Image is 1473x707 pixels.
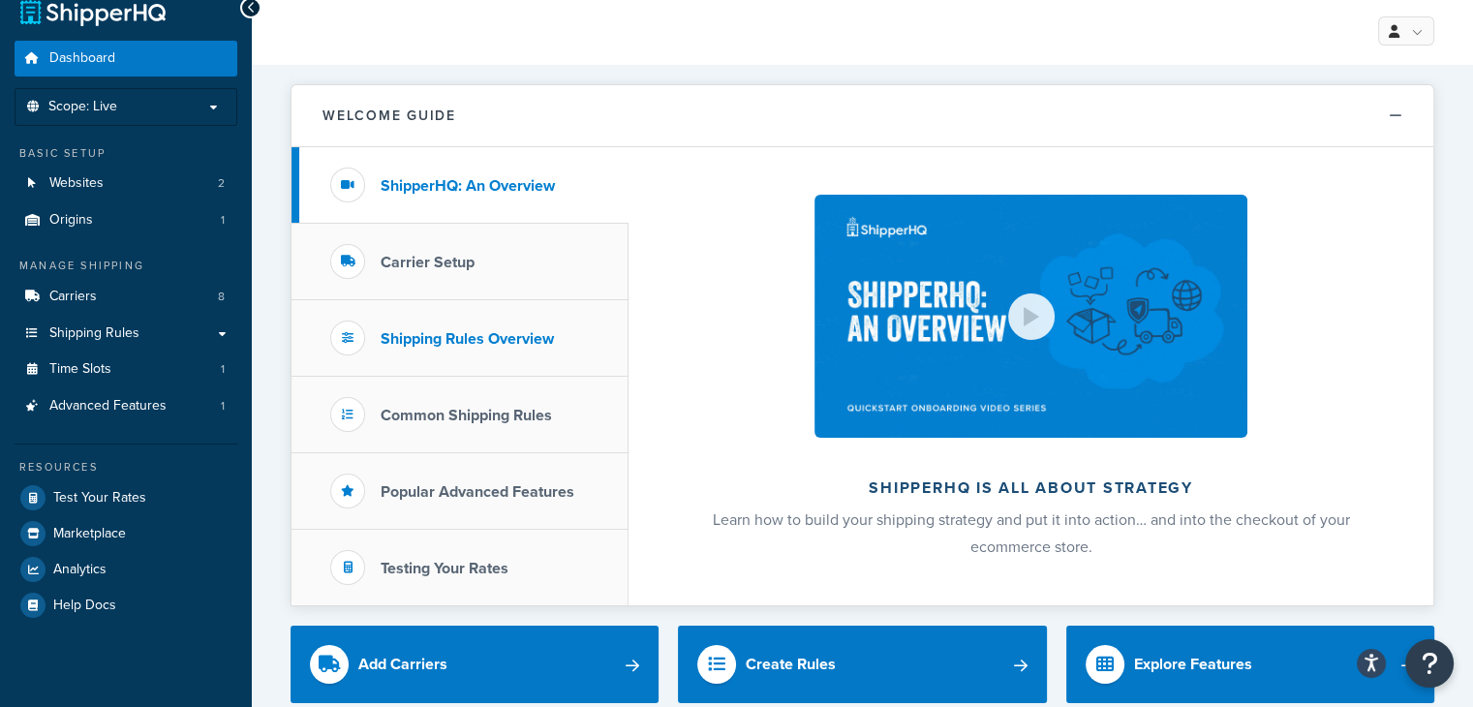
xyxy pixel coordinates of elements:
[15,279,237,315] a: Carriers8
[53,490,146,507] span: Test Your Rates
[49,398,167,415] span: Advanced Features
[15,459,237,476] div: Resources
[292,85,1433,147] button: Welcome Guide
[322,108,456,123] h2: Welcome Guide
[15,166,237,201] li: Websites
[15,480,237,515] a: Test Your Rates
[15,202,237,238] a: Origins1
[49,175,104,192] span: Websites
[713,508,1350,558] span: Learn how to build your shipping strategy and put it into action… and into the checkout of your e...
[15,352,237,387] li: Time Slots
[1066,626,1434,703] a: Explore Features
[814,195,1246,438] img: ShipperHQ is all about strategy
[15,166,237,201] a: Websites2
[746,651,836,678] div: Create Rules
[49,361,111,378] span: Time Slots
[49,212,93,229] span: Origins
[381,254,475,271] h3: Carrier Setup
[221,212,225,229] span: 1
[53,598,116,614] span: Help Docs
[49,50,115,67] span: Dashboard
[15,279,237,315] li: Carriers
[15,145,237,162] div: Basic Setup
[218,289,225,305] span: 8
[15,388,237,424] li: Advanced Features
[15,41,237,77] a: Dashboard
[15,316,237,352] a: Shipping Rules
[381,407,552,424] h3: Common Shipping Rules
[49,289,97,305] span: Carriers
[221,361,225,378] span: 1
[381,483,574,501] h3: Popular Advanced Features
[15,352,237,387] a: Time Slots1
[1405,639,1454,688] button: Open Resource Center
[218,175,225,192] span: 2
[381,177,555,195] h3: ShipperHQ: An Overview
[291,626,659,703] a: Add Carriers
[49,325,139,342] span: Shipping Rules
[358,651,447,678] div: Add Carriers
[15,552,237,587] a: Analytics
[221,398,225,415] span: 1
[15,588,237,623] a: Help Docs
[680,479,1382,497] h2: ShipperHQ is all about strategy
[53,526,126,542] span: Marketplace
[15,516,237,551] a: Marketplace
[15,388,237,424] a: Advanced Features1
[381,560,508,577] h3: Testing Your Rates
[381,330,554,348] h3: Shipping Rules Overview
[678,626,1046,703] a: Create Rules
[15,202,237,238] li: Origins
[53,562,107,578] span: Analytics
[48,99,117,115] span: Scope: Live
[1134,651,1252,678] div: Explore Features
[15,258,237,274] div: Manage Shipping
